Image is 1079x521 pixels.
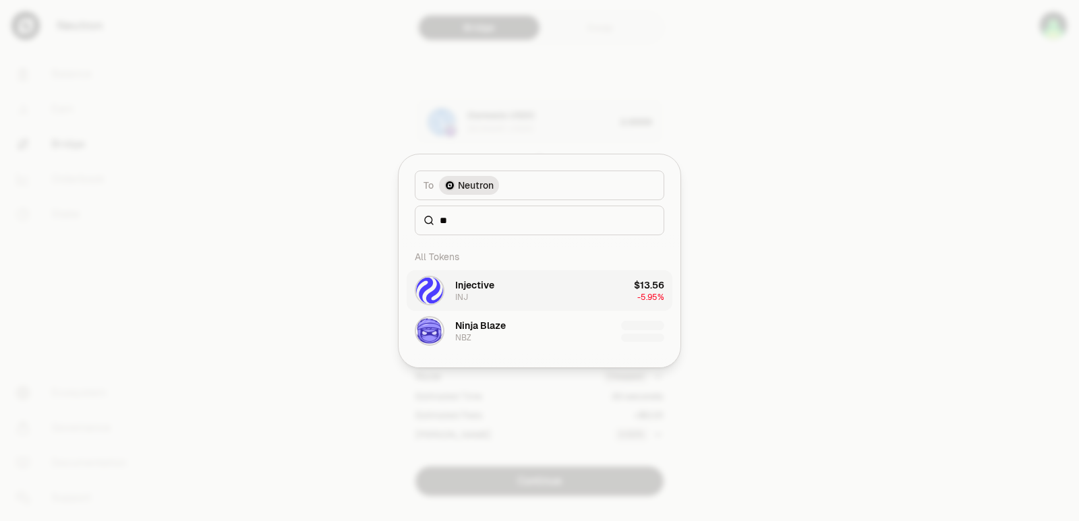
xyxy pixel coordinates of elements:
div: Injective [455,278,494,292]
div: Ninja Blaze [455,319,506,332]
div: INJ [455,292,468,303]
img: INJ Logo [416,277,443,304]
div: All Tokens [407,243,672,270]
button: NBZ LogoNinja BlazeNBZ [407,311,672,351]
div: NBZ [455,332,471,343]
span: Neutron [458,179,494,192]
button: INJ LogoInjectiveINJ$13.56-5.95% [407,270,672,311]
img: NBZ Logo [416,317,443,344]
img: Neutron Logo [444,180,455,191]
span: -5.95% [637,292,664,303]
div: $13.56 [634,278,664,292]
span: To [424,179,434,192]
button: ToNeutron LogoNeutron [415,171,664,200]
